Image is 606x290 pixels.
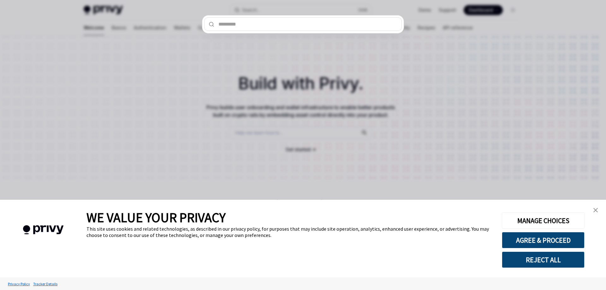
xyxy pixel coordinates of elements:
[502,212,585,229] button: MANAGE CHOICES
[593,208,598,212] img: close banner
[86,209,226,226] span: WE VALUE YOUR PRIVACY
[32,278,59,289] a: Tracker Details
[6,278,32,289] a: Privacy Policy
[9,216,77,244] img: company logo
[502,252,585,268] button: REJECT ALL
[86,226,492,238] div: This site uses cookies and related technologies, as described in our privacy policy, for purposes...
[589,204,602,216] a: close banner
[502,232,585,248] button: AGREE & PROCEED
